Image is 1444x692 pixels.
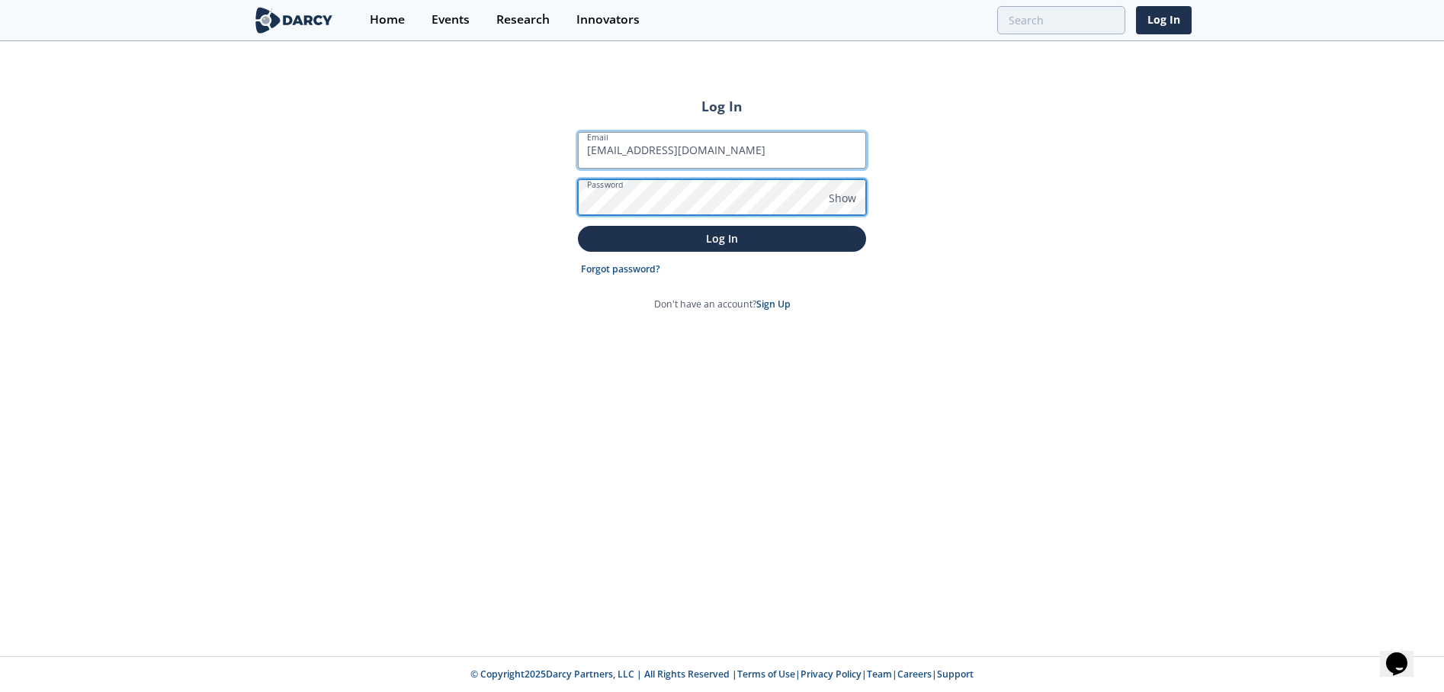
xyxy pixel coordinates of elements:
a: Careers [897,668,932,681]
a: Terms of Use [737,668,795,681]
a: Team [867,668,892,681]
div: Research [496,14,550,26]
a: Log In [1136,6,1192,34]
p: © Copyright 2025 Darcy Partners, LLC | All Rights Reserved | | | | | [158,668,1286,681]
a: Forgot password? [581,262,660,276]
input: Advanced Search [997,6,1125,34]
p: Log In [589,230,855,246]
a: Sign Up [756,298,791,311]
div: Events [432,14,470,26]
span: Show [829,190,856,206]
p: Don't have an account? [654,298,791,311]
iframe: chat widget [1380,631,1429,677]
button: Log In [578,226,866,251]
label: Email [587,131,608,143]
div: Innovators [576,14,640,26]
label: Password [587,179,624,191]
div: Home [370,14,405,26]
a: Privacy Policy [801,668,862,681]
img: logo-wide.svg [252,7,335,34]
h2: Log In [578,96,866,116]
a: Support [937,668,974,681]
